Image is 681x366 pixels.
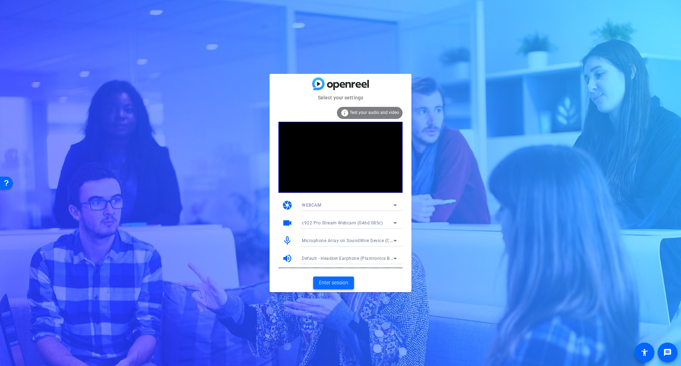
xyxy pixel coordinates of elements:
[302,237,420,243] span: Microphone Array on SoundWire Device (Cirrus Logic XU)
[350,110,399,115] span: Test your audio and video
[663,348,672,357] mat-icon: message
[302,255,434,261] span: Default - Headset Earphone (Plantronics Blackwire 5220 Series)
[282,200,293,211] mat-icon: camera
[270,94,411,102] mat-card-subtitle: Select your settings
[340,109,349,117] mat-icon: info
[313,277,354,289] button: Enter session
[282,235,293,246] mat-icon: mic_none
[302,203,321,208] span: WEBCAM
[319,279,348,286] span: Enter session
[282,218,293,228] mat-icon: videocam
[640,348,649,357] mat-icon: accessibility
[312,77,369,90] img: blue-gradient.svg
[282,253,293,264] mat-icon: volume_up
[302,220,383,225] span: c922 Pro Stream Webcam (046d:085c)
